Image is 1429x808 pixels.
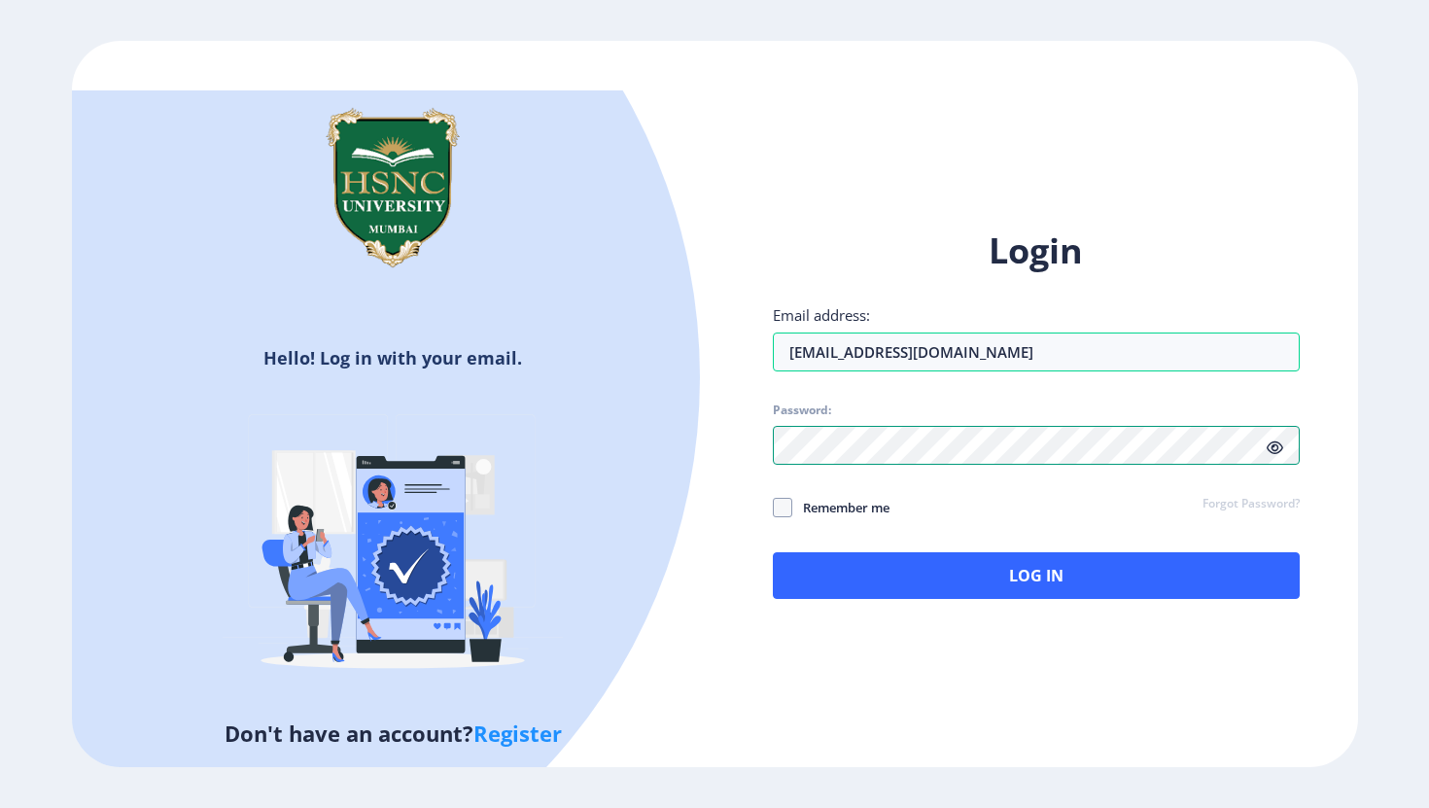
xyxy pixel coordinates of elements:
label: Email address: [773,305,870,325]
span: Remember me [792,496,889,519]
button: Log In [773,552,1300,599]
img: hsnc.png [296,90,490,285]
a: Register [473,719,562,748]
img: Verified-rafiki.svg [223,377,563,718]
h5: Don't have an account? [87,718,701,749]
input: Email address [773,333,1300,371]
label: Password: [773,403,831,418]
a: Forgot Password? [1202,496,1300,513]
h1: Login [773,228,1300,274]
